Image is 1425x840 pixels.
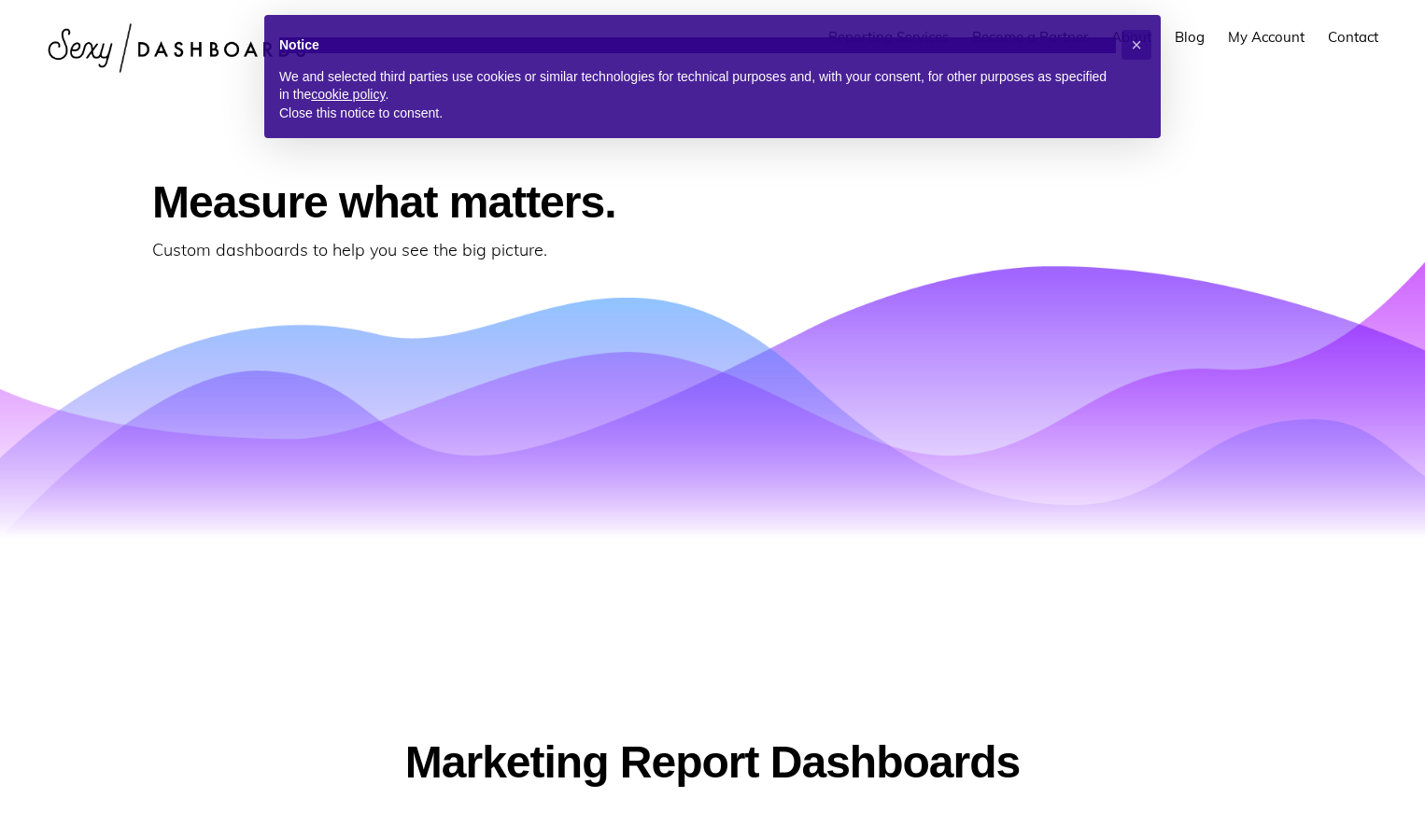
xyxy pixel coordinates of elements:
span: My Account [1228,28,1305,46]
span: Blog [1175,28,1205,46]
h2: Marketing Report Dashboards [152,740,1273,785]
a: My Account [1219,11,1314,63]
h2: Measure what matters. [152,180,1273,225]
a: Blog [1165,11,1214,63]
span: Contact [1328,28,1378,46]
span: × [1131,35,1142,55]
p: Close this notice to consent. [279,105,1116,123]
button: Close this notice [1122,30,1151,60]
p: We and selected third parties use cookies or similar technologies for technical purposes and, wit... [279,68,1116,105]
img: Sexy Dashboards [37,9,317,87]
h2: Notice [279,37,1116,53]
a: cookie policy [311,87,385,102]
p: Custom dashboards to help you see the big picture. [152,234,1273,266]
a: Contact [1319,11,1388,63]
